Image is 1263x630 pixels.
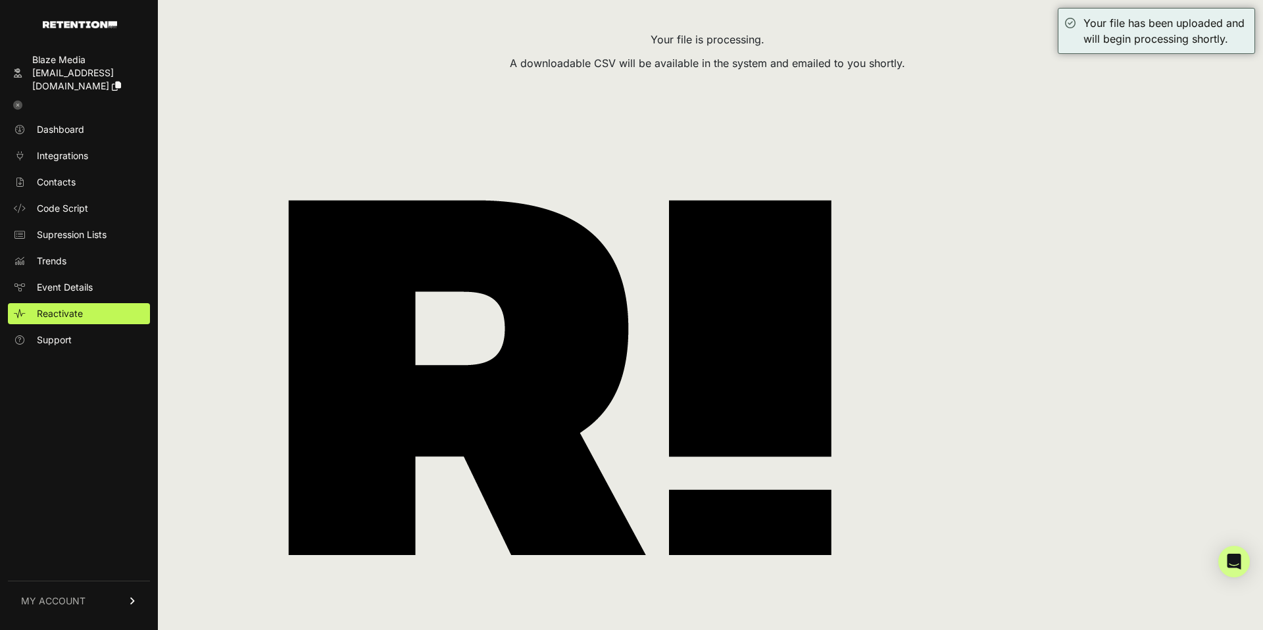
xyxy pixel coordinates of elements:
[8,251,150,272] a: Trends
[37,176,76,189] span: Contacts
[37,281,93,294] span: Event Details
[176,55,1238,71] div: A downloadable CSV will be available in the system and emailed to you shortly.
[37,333,72,347] span: Support
[1218,546,1250,577] div: Open Intercom Messenger
[8,172,150,193] a: Contacts
[8,303,150,324] a: Reactivate
[176,32,1238,47] div: Your file is processing.
[37,228,107,241] span: Supression Lists
[8,581,150,621] a: MY ACCOUNT
[8,224,150,245] a: Supression Lists
[8,329,150,351] a: Support
[1083,15,1248,47] div: Your file has been uploaded and will begin processing shortly.
[37,149,88,162] span: Integrations
[21,594,86,608] span: MY ACCOUNT
[37,123,84,136] span: Dashboard
[8,49,150,97] a: Blaze Media [EMAIL_ADDRESS][DOMAIN_NAME]
[37,254,66,268] span: Trends
[8,277,150,298] a: Event Details
[32,53,145,66] div: Blaze Media
[8,198,150,219] a: Code Script
[8,145,150,166] a: Integrations
[43,21,117,28] img: Retention.com
[32,67,114,91] span: [EMAIL_ADDRESS][DOMAIN_NAME]
[37,307,83,320] span: Reactivate
[8,119,150,140] a: Dashboard
[37,202,88,215] span: Code Script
